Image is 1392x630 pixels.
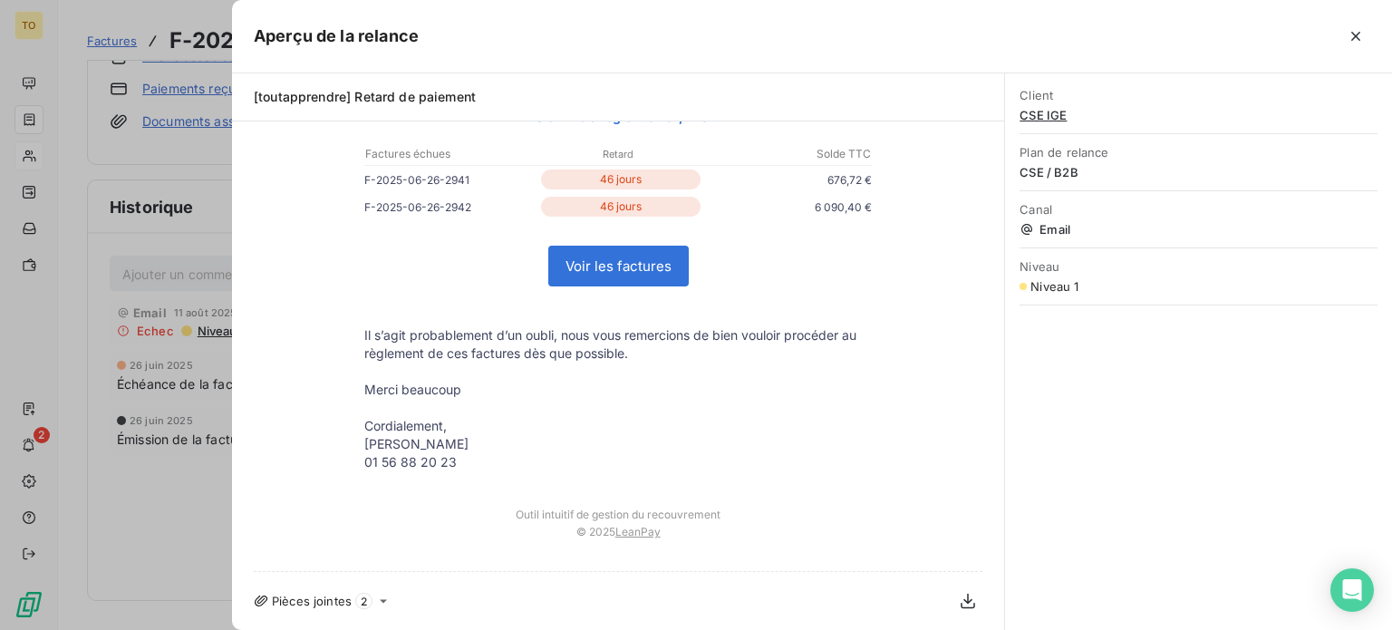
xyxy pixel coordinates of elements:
h5: Aperçu de la relance [254,24,419,49]
p: 46 jours [541,197,701,217]
span: 2 [355,593,372,609]
p: Il s’agit probablement d’un oubli, nous vous remercions de bien vouloir procéder au règlement de ... [364,326,872,363]
span: Client [1020,88,1377,102]
p: 6 090,40 € [704,198,872,217]
a: LeanPay [615,525,661,538]
p: 01 56 88 20 23 [364,453,872,471]
p: F-2025-06-26-2942 [364,198,536,217]
p: Retard [535,146,702,162]
td: © 2025 [346,521,890,557]
p: Merci beaucoup [364,381,872,399]
td: Outil intuitif de gestion du recouvrement [346,489,890,521]
div: Open Intercom Messenger [1330,568,1374,612]
p: 46 jours [541,170,701,189]
p: F-2025-06-26-2941 [364,170,536,189]
span: Plan de relance [1020,145,1377,160]
p: 676,72 € [704,170,872,189]
a: Voir les factures [549,247,688,286]
span: Niveau [1020,259,1377,274]
p: [PERSON_NAME] [364,435,872,453]
p: Cordialement, [364,417,872,435]
span: Email [1020,222,1377,237]
span: Pièces jointes [272,594,352,608]
p: Factures échues [365,146,533,162]
span: Niveau 1 [1030,279,1078,294]
span: Canal [1020,202,1377,217]
span: CSE / B2B [1020,165,1377,179]
span: [toutapprendre] Retard de paiement [254,89,476,104]
p: Solde TTC [703,146,871,162]
span: CSE IGE [1020,108,1377,122]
